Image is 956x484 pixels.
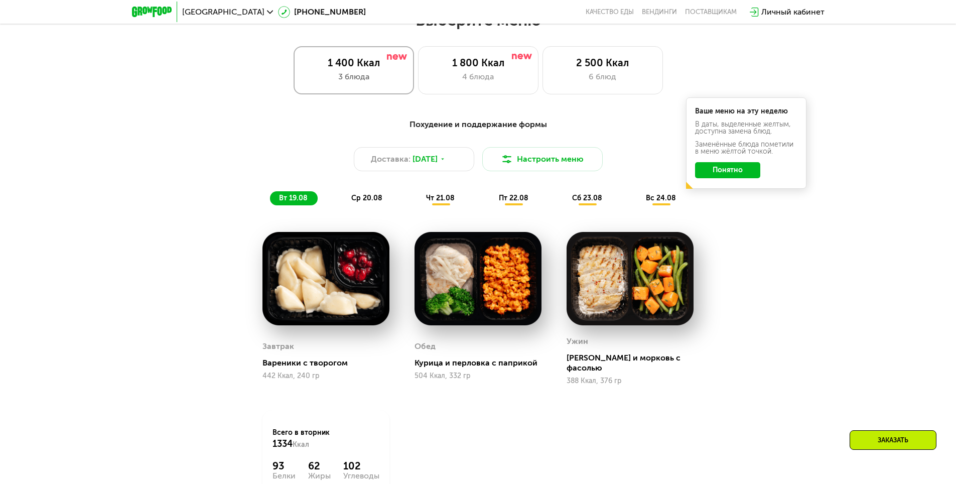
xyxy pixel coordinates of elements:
[695,141,797,155] div: Заменённые блюда пометили в меню жёлтой точкой.
[279,194,308,202] span: вт 19.08
[567,334,588,349] div: Ужин
[278,6,366,18] a: [PHONE_NUMBER]
[415,358,550,368] div: Курица и перловка с паприкой
[850,430,936,450] div: Заказать
[304,71,403,83] div: 3 блюда
[685,8,737,16] div: поставщикам
[415,339,436,354] div: Обед
[272,460,296,472] div: 93
[572,194,602,202] span: сб 23.08
[351,194,382,202] span: ср 20.08
[553,57,652,69] div: 2 500 Ккал
[695,162,760,178] button: Понятно
[304,57,403,69] div: 1 400 Ккал
[695,108,797,115] div: Ваше меню на эту неделю
[262,339,294,354] div: Завтрак
[415,372,541,380] div: 504 Ккал, 332 гр
[293,440,309,449] span: Ккал
[262,372,389,380] div: 442 Ккал, 240 гр
[482,147,603,171] button: Настроить меню
[272,438,293,449] span: 1334
[567,353,702,373] div: [PERSON_NAME] и морковь с фасолью
[272,472,296,480] div: Белки
[567,377,694,385] div: 388 Ккал, 376 гр
[499,194,528,202] span: пт 22.08
[586,8,634,16] a: Качество еды
[761,6,825,18] div: Личный кабинет
[413,153,438,165] span: [DATE]
[553,71,652,83] div: 6 блюд
[429,57,528,69] div: 1 800 Ккал
[371,153,411,165] span: Доставка:
[646,194,676,202] span: вс 24.08
[262,358,397,368] div: Вареники с творогом
[695,121,797,135] div: В даты, выделенные желтым, доступна замена блюд.
[343,460,379,472] div: 102
[429,71,528,83] div: 4 блюда
[308,460,331,472] div: 62
[272,428,379,450] div: Всего в вторник
[308,472,331,480] div: Жиры
[642,8,677,16] a: Вендинги
[182,8,264,16] span: [GEOGRAPHIC_DATA]
[181,118,775,131] div: Похудение и поддержание формы
[343,472,379,480] div: Углеводы
[426,194,455,202] span: чт 21.08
